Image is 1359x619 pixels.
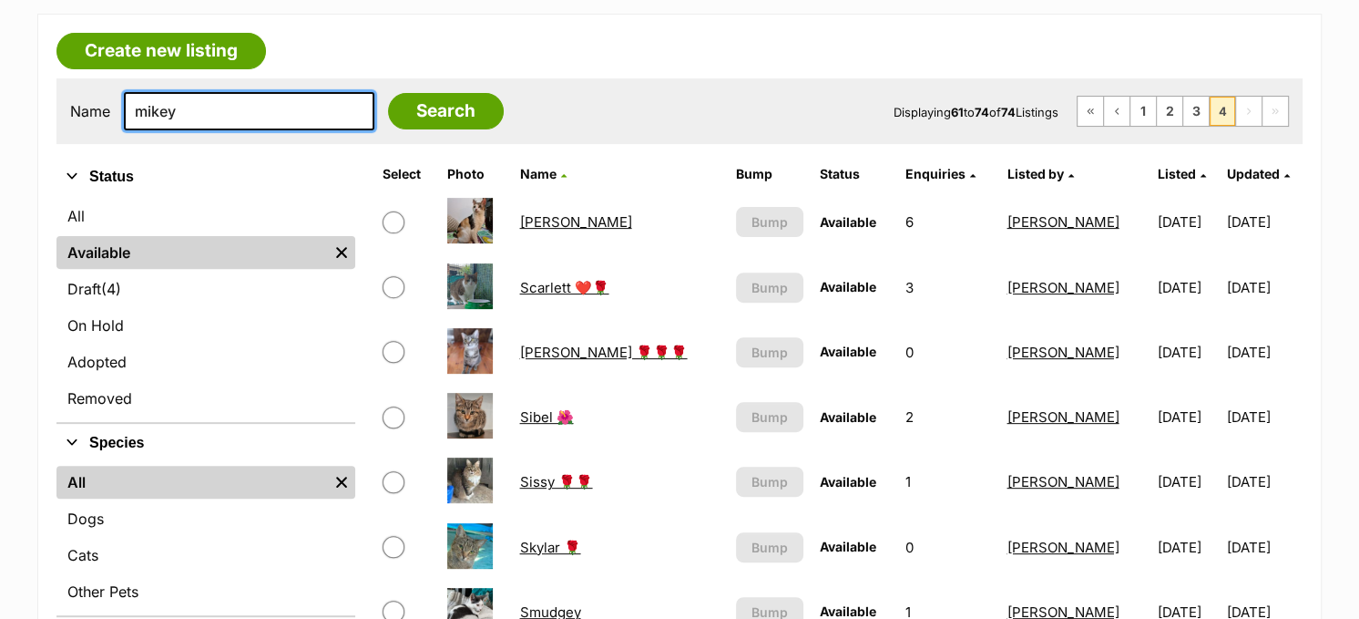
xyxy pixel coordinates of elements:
[1183,97,1209,126] a: Page 3
[1077,96,1289,127] nav: Pagination
[751,278,788,297] span: Bump
[1227,386,1301,449] td: [DATE]
[1006,279,1119,296] a: [PERSON_NAME]
[894,105,1058,119] span: Displaying to of Listings
[1006,213,1119,231] a: [PERSON_NAME]
[1262,97,1288,126] span: Last page
[56,431,355,455] button: Species
[751,343,788,362] span: Bump
[898,191,998,253] td: 6
[1150,191,1224,253] td: [DATE]
[447,263,493,309] img: Scarlett ❤️🌹
[736,337,803,367] button: Bump
[1006,473,1119,490] a: [PERSON_NAME]
[101,278,121,300] span: (4)
[898,516,998,579] td: 0
[1227,166,1280,181] span: Updated
[820,214,876,230] span: Available
[905,166,976,181] a: Enquiries
[975,105,989,119] strong: 74
[519,166,566,181] a: Name
[820,474,876,490] span: Available
[1006,408,1119,426] a: [PERSON_NAME]
[447,523,493,569] img: Skylar 🌹
[1236,97,1262,126] span: Next page
[1104,97,1129,126] a: Previous page
[1078,97,1103,126] a: First page
[820,279,876,294] span: Available
[736,467,803,497] button: Bump
[1150,516,1224,579] td: [DATE]
[56,462,355,615] div: Species
[519,408,573,426] a: Sibel 🌺
[1150,256,1224,319] td: [DATE]
[1227,450,1301,513] td: [DATE]
[751,408,788,427] span: Bump
[820,409,876,425] span: Available
[328,236,355,269] a: Remove filter
[1158,166,1196,181] span: Listed
[905,166,966,181] span: translation missing: en.admin.listings.index.attributes.enquiries
[736,207,803,237] button: Bump
[1130,97,1156,126] a: Page 1
[820,539,876,554] span: Available
[729,160,811,189] th: Bump
[751,538,788,557] span: Bump
[519,344,687,361] a: [PERSON_NAME] 🌹🌹🌹
[1227,321,1301,384] td: [DATE]
[519,473,592,490] a: Sissy 🌹🌹
[56,309,355,342] a: On Hold
[898,450,998,513] td: 1
[56,539,355,572] a: Cats
[951,105,964,119] strong: 61
[375,160,437,189] th: Select
[1227,256,1301,319] td: [DATE]
[736,273,803,303] button: Bump
[56,196,355,422] div: Status
[519,166,556,181] span: Name
[1227,516,1301,579] td: [DATE]
[820,604,876,619] span: Available
[1150,450,1224,513] td: [DATE]
[56,236,328,269] a: Available
[812,160,896,189] th: Status
[898,256,998,319] td: 3
[519,279,608,296] a: Scarlett ❤️🌹
[1150,321,1224,384] td: [DATE]
[751,472,788,491] span: Bump
[56,346,355,378] a: Adopted
[1227,191,1301,253] td: [DATE]
[519,539,580,556] a: Skylar 🌹
[1006,539,1119,556] a: [PERSON_NAME]
[56,273,355,305] a: Draft
[56,33,266,69] a: Create new listing
[388,93,504,129] input: Search
[820,344,876,359] span: Available
[447,458,493,503] img: Sissy 🌹🌹
[56,466,328,499] a: All
[898,386,998,449] td: 2
[736,532,803,562] button: Bump
[56,575,355,608] a: Other Pets
[1150,386,1224,449] td: [DATE]
[440,160,511,189] th: Photo
[898,321,998,384] td: 0
[328,466,355,499] a: Remove filter
[1006,166,1073,181] a: Listed by
[447,198,493,243] img: Sasha
[736,402,803,432] button: Bump
[1157,97,1182,126] a: Page 2
[751,212,788,232] span: Bump
[1006,166,1063,181] span: Listed by
[70,103,110,119] label: Name
[1001,105,1016,119] strong: 74
[56,165,355,189] button: Status
[1210,97,1235,126] span: Page 4
[1227,166,1290,181] a: Updated
[56,200,355,232] a: All
[56,382,355,415] a: Removed
[56,502,355,535] a: Dogs
[519,213,631,231] a: [PERSON_NAME]
[1006,344,1119,361] a: [PERSON_NAME]
[1158,166,1206,181] a: Listed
